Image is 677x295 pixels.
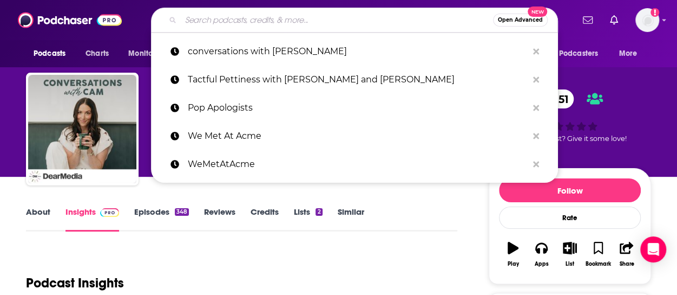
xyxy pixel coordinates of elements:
span: Good podcast? Give it some love! [513,134,627,143]
img: Podchaser Pro [100,208,119,217]
a: Tactful Pettiness with [PERSON_NAME] and [PERSON_NAME] [151,66,558,94]
a: Credits [251,207,279,232]
span: Monitoring [128,46,167,61]
svg: Add a profile image [650,8,659,17]
p: WeMetAtAcme [188,150,528,178]
span: Charts [86,46,109,61]
div: List [566,261,574,267]
a: Show notifications dropdown [606,11,622,29]
button: Follow [499,178,641,202]
div: Search podcasts, credits, & more... [151,8,558,33]
span: More [619,46,637,61]
a: Lists2 [294,207,322,232]
button: Apps [527,235,555,274]
div: 2 [316,208,322,216]
div: Bookmark [586,261,611,267]
a: Pop Apologists [151,94,558,122]
div: Open Intercom Messenger [640,236,666,262]
button: open menu [121,43,181,64]
a: conversations with [PERSON_NAME] [151,37,558,66]
a: Episodes348 [134,207,189,232]
a: Show notifications dropdown [579,11,597,29]
button: Open AdvancedNew [493,14,548,27]
span: For Podcasters [546,46,598,61]
button: Bookmark [584,235,612,274]
a: About [26,207,50,232]
button: open menu [539,43,614,64]
div: 51Good podcast? Give it some love! [489,82,651,150]
div: Share [619,261,634,267]
p: We Met At Acme [188,122,528,150]
a: Charts [78,43,115,64]
div: Rate [499,207,641,229]
a: We Met At Acme [151,122,558,150]
span: 51 [548,89,574,108]
a: InsightsPodchaser Pro [65,207,119,232]
span: Podcasts [34,46,65,61]
img: User Profile [635,8,659,32]
p: Tactful Pettiness with Cody Rigsby and Andrew Chappelle [188,66,528,94]
button: Play [499,235,527,274]
span: Logged in as hannah.bishop [635,8,659,32]
span: New [528,7,547,17]
div: Play [508,261,519,267]
a: WeMetAtAcme [151,150,558,178]
div: 348 [175,208,189,216]
p: conversations with cam [188,37,528,66]
span: Open Advanced [498,17,543,23]
a: Reviews [204,207,235,232]
div: Apps [535,261,549,267]
img: Podchaser - Follow, Share and Rate Podcasts [18,10,122,30]
p: Pop Apologists [188,94,528,122]
button: Show profile menu [635,8,659,32]
a: Similar [338,207,364,232]
button: List [556,235,584,274]
input: Search podcasts, credits, & more... [181,11,493,29]
h1: Podcast Insights [26,275,124,291]
button: open menu [26,43,80,64]
button: open menu [612,43,651,64]
button: Share [613,235,641,274]
img: Conversations with Cam [28,75,136,183]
